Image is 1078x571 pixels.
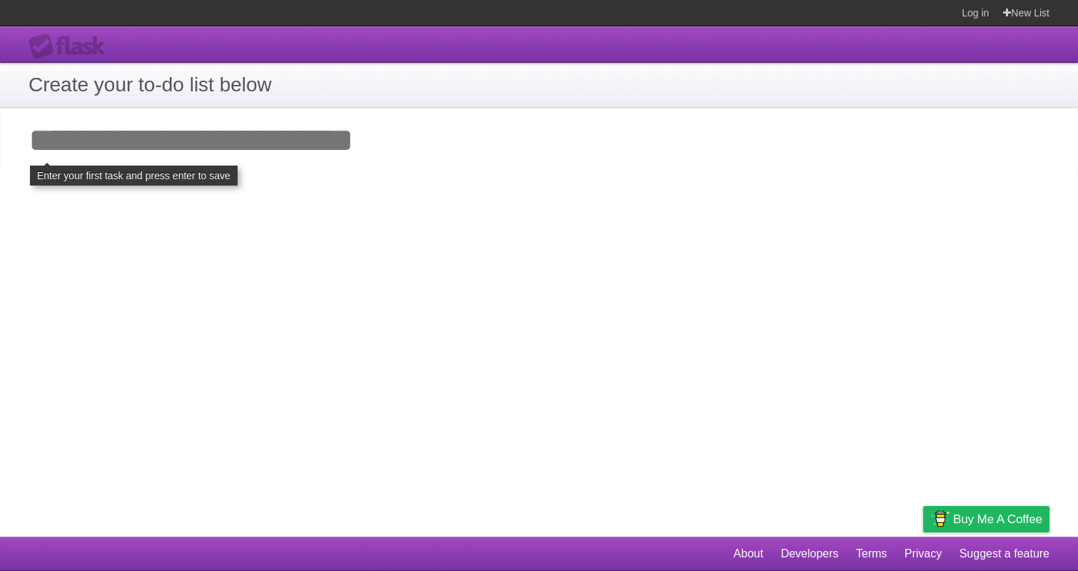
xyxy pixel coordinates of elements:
div: Flask [29,34,114,59]
img: Buy me a coffee [930,507,950,531]
a: Suggest a feature [960,540,1049,567]
a: Buy me a coffee [923,506,1049,532]
a: Developers [780,540,838,567]
a: Privacy [905,540,942,567]
h1: Create your to-do list below [29,70,1049,100]
span: Buy me a coffee [953,507,1042,532]
a: About [733,540,763,567]
a: Terms [856,540,888,567]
